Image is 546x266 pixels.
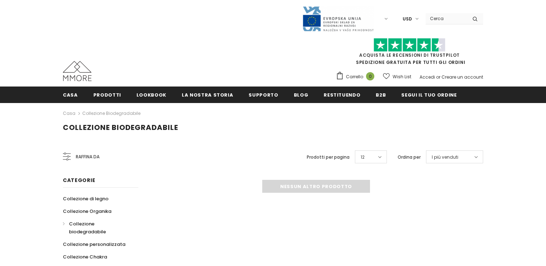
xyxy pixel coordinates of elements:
[69,220,106,235] span: Collezione biodegradabile
[63,87,78,103] a: Casa
[82,110,140,116] a: Collezione biodegradabile
[393,73,411,80] span: Wish List
[302,15,374,22] a: Javni Razpis
[63,253,107,260] span: Collezione Chakra
[63,238,125,251] a: Collezione personalizzata
[383,70,411,83] a: Wish List
[182,92,233,98] span: La nostra storia
[136,92,166,98] span: Lookbook
[63,241,125,248] span: Collezione personalizzata
[441,74,483,80] a: Creare un account
[324,92,360,98] span: Restituendo
[324,87,360,103] a: Restituendo
[398,154,421,161] label: Ordina per
[346,73,363,80] span: Carrello
[63,122,178,132] span: Collezione biodegradabile
[302,6,374,32] img: Javni Razpis
[63,61,92,81] img: Casi MMORE
[376,87,386,103] a: B2B
[336,41,483,65] span: SPEDIZIONE GRATUITA PER TUTTI GLI ORDINI
[366,72,374,80] span: 0
[249,92,278,98] span: supporto
[403,15,412,23] span: USD
[63,92,78,98] span: Casa
[426,13,467,24] input: Search Site
[93,87,121,103] a: Prodotti
[359,52,460,58] a: Acquista le recensioni di TrustPilot
[401,92,457,98] span: Segui il tuo ordine
[401,87,457,103] a: Segui il tuo ordine
[249,87,278,103] a: supporto
[336,71,378,82] a: Carrello 0
[182,87,233,103] a: La nostra storia
[420,74,435,80] a: Accedi
[63,205,111,218] a: Collezione Organika
[63,109,75,118] a: Casa
[63,177,95,184] span: Categorie
[436,74,440,80] span: or
[63,208,111,215] span: Collezione Organika
[76,153,100,161] span: Raffina da
[63,251,107,263] a: Collezione Chakra
[432,154,458,161] span: I più venduti
[63,195,108,202] span: Collezione di legno
[63,192,108,205] a: Collezione di legno
[376,92,386,98] span: B2B
[361,154,365,161] span: 12
[63,218,130,238] a: Collezione biodegradabile
[307,154,350,161] label: Prodotti per pagina
[93,92,121,98] span: Prodotti
[374,38,445,52] img: Fidati di Pilot Stars
[294,92,309,98] span: Blog
[136,87,166,103] a: Lookbook
[294,87,309,103] a: Blog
